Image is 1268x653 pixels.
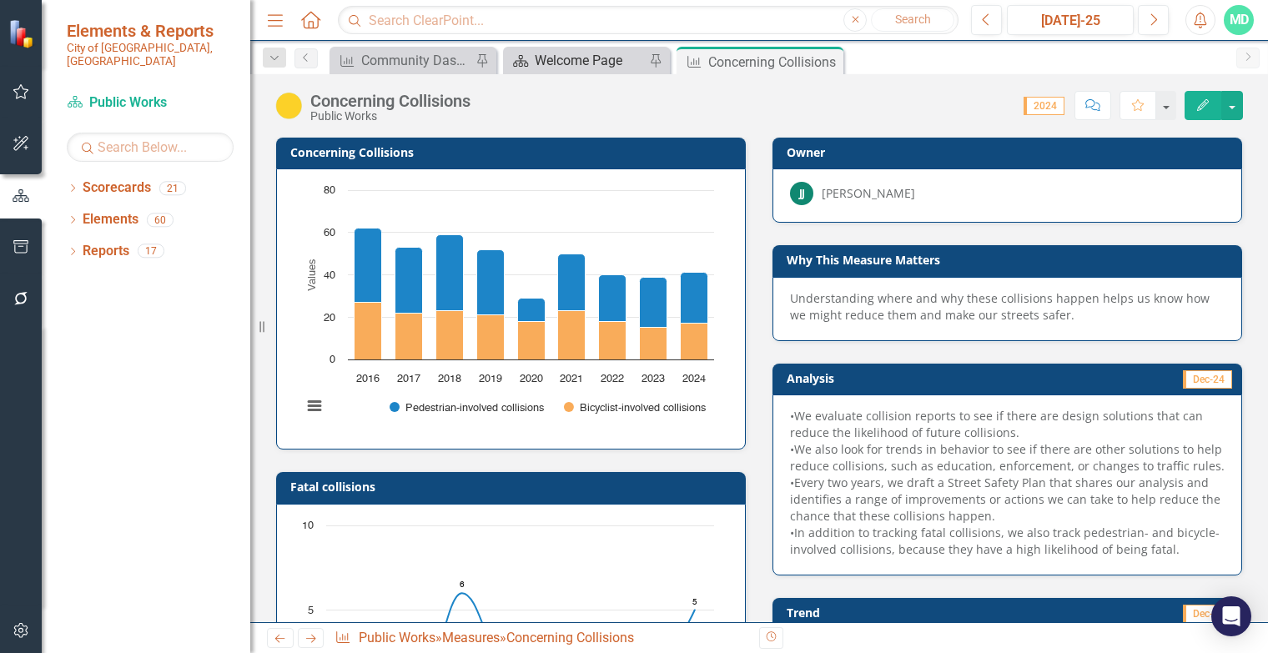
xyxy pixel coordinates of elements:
[535,50,645,71] div: Welcome Page
[138,244,164,259] div: 17
[787,254,1234,266] h3: Why This Measure Matters
[822,185,915,202] div: [PERSON_NAME]
[895,13,931,26] span: Search
[335,629,747,648] div: » »
[1211,596,1251,636] div: Open Intercom Messenger
[1224,5,1254,35] button: MD
[520,374,543,384] text: 2020
[294,182,722,432] svg: Interactive chart
[308,605,314,616] text: 5
[436,311,464,360] path: 2018, 23. Bicyclist-involved collisions.
[1183,605,1232,623] span: Dec-24
[460,580,465,589] text: 6
[601,374,624,384] text: 2022
[518,322,546,360] path: 2020, 18. Bicyclist-involved collisions.
[558,311,586,360] path: 2021, 23. Bicyclist-involved collisions.
[310,92,470,110] div: Concerning Collisions
[356,374,380,384] text: 2016
[290,146,737,158] h3: Concerning Collisions
[397,374,420,384] text: 2017
[787,606,964,619] h3: Trend
[518,299,546,322] path: 2020, 11. Pedestrian-involved collisions.
[871,8,954,32] button: Search
[67,41,234,68] small: City of [GEOGRAPHIC_DATA], [GEOGRAPHIC_DATA]
[682,374,706,384] text: 2024
[599,275,626,322] path: 2022, 22. Pedestrian-involved collisions.
[330,354,335,365] text: 0
[83,178,151,198] a: Scorecards
[642,374,665,384] text: 2023
[477,250,505,315] path: 2019, 31. Pedestrian-involved collisions.
[558,254,586,311] path: 2021, 27. Pedestrian-involved collisions.
[560,374,583,384] text: 2021
[640,278,667,328] path: 2023, 24. Pedestrian-involved collisions.
[67,21,234,41] span: Elements & Reports
[438,374,461,384] text: 2018
[303,394,326,418] button: View chart menu, Chart
[324,228,335,239] text: 60
[324,270,335,281] text: 40
[681,273,708,324] path: 2024, 24. Pedestrian-involved collisions.
[787,146,1234,158] h3: Owner
[334,50,471,71] a: Community Dashboard Updates
[83,210,138,229] a: Elements
[507,50,645,71] a: Welcome Page
[1013,11,1128,31] div: [DATE]-25
[790,475,1225,525] div: •Every two years, we draft a Street Safety Plan that shares our analysis and identifies a range o...
[147,213,174,227] div: 60
[442,630,500,645] a: Measures
[790,290,1210,323] span: Understanding where and why these collisions happen helps us know how we might reduce them and ma...
[599,322,626,360] path: 2022, 18. Bicyclist-involved collisions.
[355,229,708,328] g: Pedestrian-involved collisions, bar series 1 of 2 with 9 bars.
[1183,370,1232,389] span: Dec-24
[355,303,708,360] g: Bicyclist-involved collisions, bar series 2 of 2 with 9 bars.
[790,525,1225,558] div: •In addition to tracking fatal collisions, we also track pedestrian- and bicycle-involved collisi...
[361,50,471,71] div: Community Dashboard Updates
[307,259,318,291] text: Values
[324,185,335,196] text: 80
[324,313,335,324] text: 20
[302,520,314,531] text: 10
[275,93,302,119] img: Caution
[83,242,129,261] a: Reports
[681,324,708,360] path: 2024, 17. Bicyclist-involved collisions.
[290,480,737,493] h3: Fatal collisions
[692,598,697,606] text: 5
[1007,5,1134,35] button: [DATE]-25
[790,441,1225,475] div: •We also look for trends in behavior to see if there are other solutions to help reduce collision...
[395,248,423,314] path: 2017, 31. Pedestrian-involved collisions.
[159,181,186,195] div: 21
[479,374,502,384] text: 2019
[395,314,423,360] path: 2017, 22. Bicyclist-involved collisions.
[338,6,959,35] input: Search ClearPoint...
[355,229,382,303] path: 2016, 35. Pedestrian-involved collisions.
[790,408,1225,441] div: •We evaluate collision reports to see if there are design solutions that can reduce the likelihoo...
[390,401,546,414] button: Show Pedestrian-involved collisions
[564,401,707,414] button: Show Bicyclist-involved collisions
[506,630,634,645] div: Concerning Collisions
[708,52,839,73] div: Concerning Collisions
[355,303,382,360] path: 2016, 27. Bicyclist-involved collisions.
[310,110,470,123] div: Public Works
[359,630,435,645] a: Public Works
[1024,97,1064,115] span: 2024
[294,182,728,432] div: Chart. Highcharts interactive chart.
[477,315,505,360] path: 2019, 21. Bicyclist-involved collisions.
[790,182,813,205] div: JJ
[436,235,464,311] path: 2018, 36. Pedestrian-involved collisions.
[8,18,38,48] img: ClearPoint Strategy
[67,133,234,162] input: Search Below...
[67,93,234,113] a: Public Works
[640,328,667,360] path: 2023, 15. Bicyclist-involved collisions.
[787,372,1003,384] h3: Analysis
